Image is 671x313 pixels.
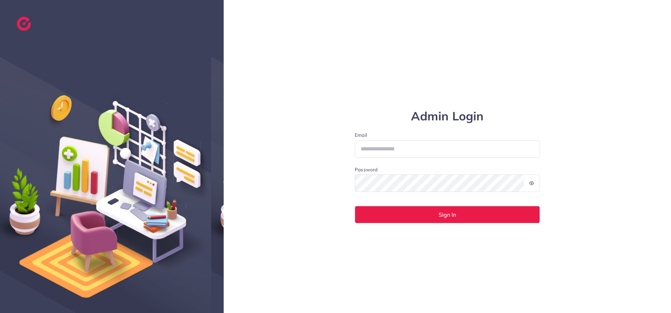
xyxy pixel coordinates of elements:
[355,109,540,124] h1: Admin Login
[439,212,456,217] span: Sign In
[355,206,540,223] button: Sign In
[355,132,540,139] label: Email
[17,17,31,31] img: logo
[355,166,377,173] label: Password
